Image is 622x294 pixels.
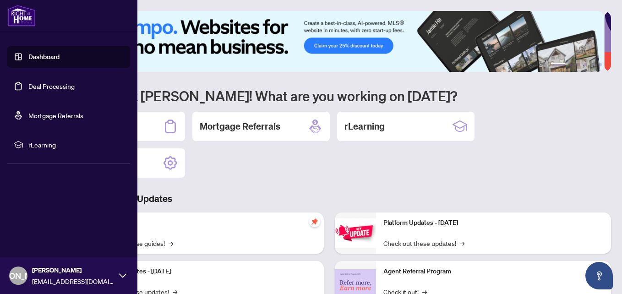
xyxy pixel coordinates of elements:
span: pushpin [309,216,320,227]
button: 1 [551,63,565,66]
button: 6 [598,63,602,66]
p: Self-Help [96,218,316,228]
h2: rLearning [344,120,385,133]
span: [PERSON_NAME] [32,265,115,275]
a: Mortgage Referrals [28,111,83,120]
button: 2 [569,63,573,66]
span: → [169,238,173,248]
p: Agent Referral Program [383,267,604,277]
button: 3 [576,63,580,66]
img: Platform Updates - June 23, 2025 [335,218,376,247]
span: → [460,238,464,248]
img: logo [7,5,36,27]
img: Slide 0 [48,11,604,72]
h2: Mortgage Referrals [200,120,280,133]
a: Dashboard [28,53,60,61]
p: Platform Updates - [DATE] [96,267,316,277]
span: [EMAIL_ADDRESS][DOMAIN_NAME] [32,276,115,286]
a: Deal Processing [28,82,75,90]
button: Open asap [585,262,613,289]
span: rLearning [28,140,124,150]
a: Check out these updates!→ [383,238,464,248]
p: Platform Updates - [DATE] [383,218,604,228]
button: 4 [584,63,587,66]
h3: Brokerage & Industry Updates [48,192,611,205]
button: 5 [591,63,595,66]
h1: Welcome back [PERSON_NAME]! What are you working on [DATE]? [48,87,611,104]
